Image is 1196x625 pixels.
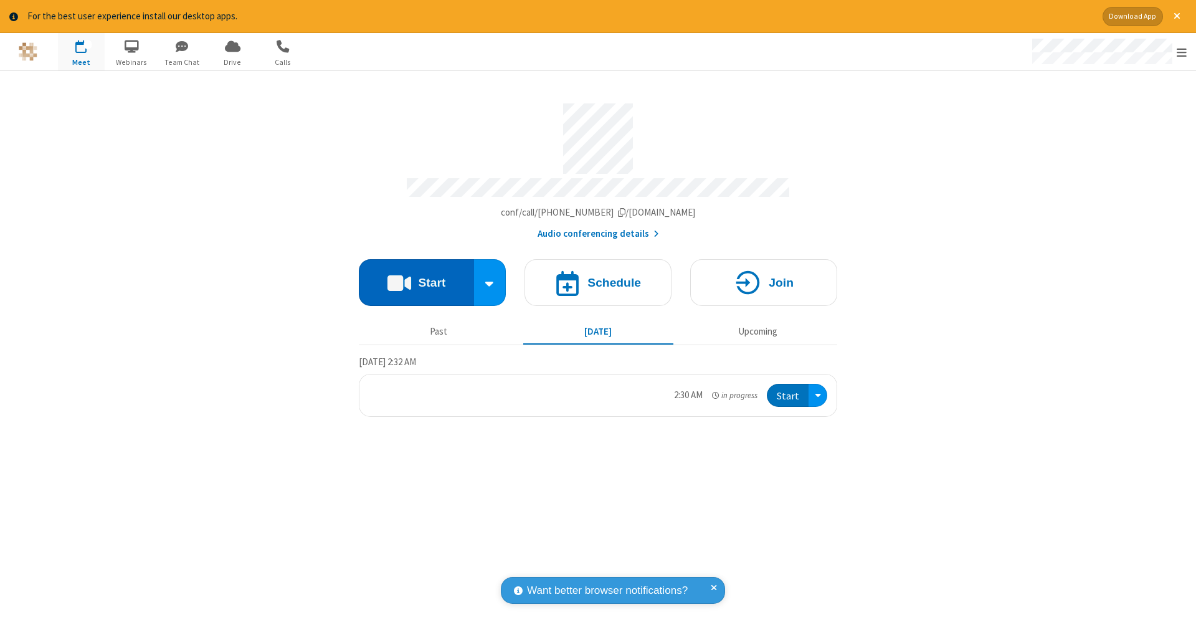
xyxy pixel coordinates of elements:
span: Webinars [108,57,155,68]
button: Past [364,320,514,344]
button: Start [767,384,809,407]
span: Calls [260,57,306,68]
button: Join [690,259,837,306]
span: [DATE] 2:32 AM [359,356,416,368]
div: Open menu [1020,33,1196,70]
button: Schedule [524,259,672,306]
span: Team Chat [159,57,206,68]
button: Close alert [1167,7,1187,26]
div: Start conference options [474,259,506,306]
em: in progress [712,389,757,401]
button: Download App [1103,7,1163,26]
button: [DATE] [523,320,673,344]
span: Drive [209,57,256,68]
div: For the best user experience install our desktop apps. [27,9,1093,24]
section: Account details [359,94,837,241]
span: Copy my meeting room link [501,206,696,218]
button: Audio conferencing details [538,227,659,241]
h4: Join [769,277,794,289]
button: Logo [4,33,51,70]
img: QA Selenium DO NOT DELETE OR CHANGE [19,42,37,61]
span: Want better browser notifications? [527,583,688,599]
section: Today's Meetings [359,355,837,417]
div: Open menu [809,384,827,407]
button: Start [359,259,474,306]
h4: Schedule [587,277,641,289]
h4: Start [418,277,445,289]
div: 1 [84,40,92,49]
button: Copy my meeting room linkCopy my meeting room link [501,206,696,220]
button: Upcoming [683,320,833,344]
span: Meet [58,57,105,68]
div: 2:30 AM [674,388,703,403]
